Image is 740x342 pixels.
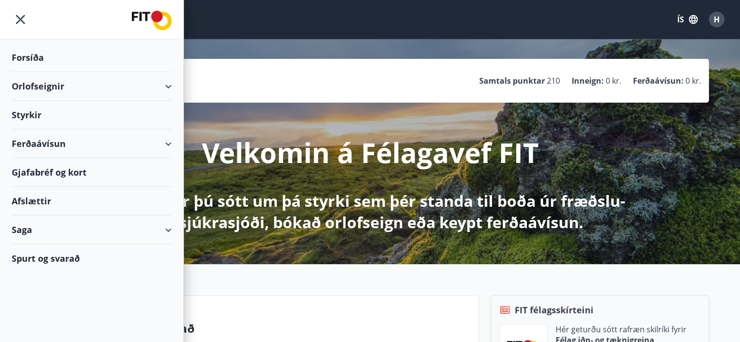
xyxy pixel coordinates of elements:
[633,75,684,86] p: Ferðaávísun :
[12,11,29,28] button: menu
[547,75,560,86] span: 210
[672,11,703,28] button: ÍS
[202,134,539,171] p: Velkomin á Félagavef FIT
[556,324,686,335] p: Hér geturðu sótt rafræn skilríki fyrir
[12,216,172,244] div: Saga
[12,43,172,72] div: Forsíða
[12,244,172,272] div: Spurt og svarað
[479,75,545,86] p: Samtals punktar
[705,8,728,31] button: H
[12,72,172,101] div: Orlofseignir
[103,320,471,337] p: Spurt og svarað
[714,14,720,25] span: H
[12,129,172,158] div: Ferðaávísun
[686,75,701,86] span: 0 kr.
[113,190,627,233] p: Hér getur þú sótt um þá styrki sem þér standa til boða úr fræðslu- og sjúkrasjóði, bókað orlofsei...
[132,11,172,30] img: union_logo
[606,75,621,86] span: 0 kr.
[12,158,172,187] div: Gjafabréf og kort
[12,101,172,129] div: Styrkir
[12,187,172,216] div: Afslættir
[515,304,594,316] span: FIT félagsskírteini
[572,75,604,86] p: Inneign :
